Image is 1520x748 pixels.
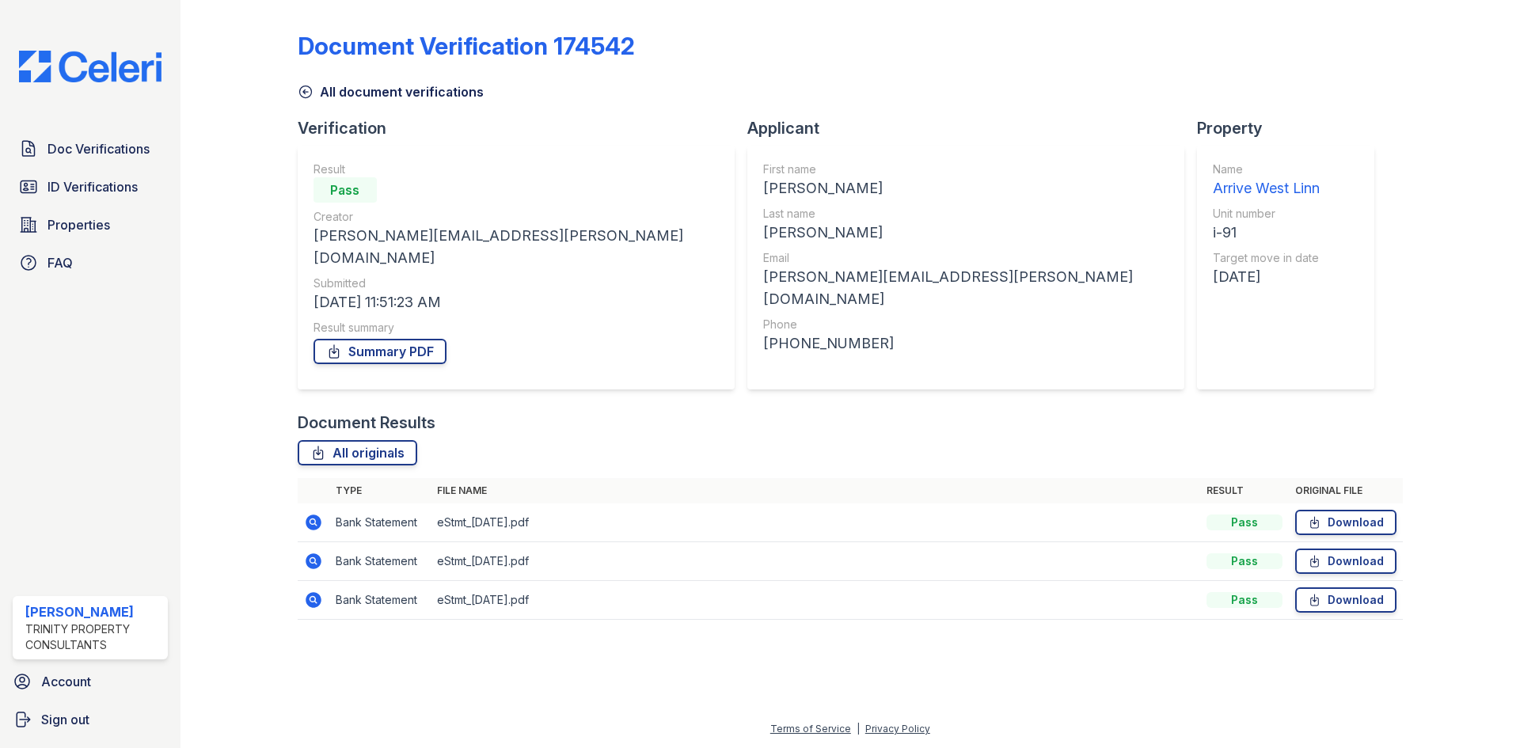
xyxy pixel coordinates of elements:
span: Properties [47,215,110,234]
div: Target move in date [1213,250,1320,266]
div: Last name [763,206,1168,222]
span: Sign out [41,710,89,729]
span: Account [41,672,91,691]
span: ID Verifications [47,177,138,196]
a: Doc Verifications [13,133,168,165]
div: [PERSON_NAME] [763,177,1168,199]
img: CE_Logo_Blue-a8612792a0a2168367f1c8372b55b34899dd931a85d93a1a3d3e32e68fde9ad4.png [6,51,174,82]
div: Result summary [313,320,719,336]
div: Trinity Property Consultants [25,621,161,653]
div: [PERSON_NAME][EMAIL_ADDRESS][PERSON_NAME][DOMAIN_NAME] [313,225,719,269]
a: All originals [298,440,417,465]
div: Pass [1206,592,1282,608]
th: Original file [1289,478,1403,503]
div: [DATE] 11:51:23 AM [313,291,719,313]
a: Account [6,666,174,697]
th: Result [1200,478,1289,503]
div: [PHONE_NUMBER] [763,332,1168,355]
div: Document Verification 174542 [298,32,635,60]
div: | [857,723,860,735]
span: Doc Verifications [47,139,150,158]
div: [PERSON_NAME] [25,602,161,621]
span: FAQ [47,253,73,272]
a: Download [1295,510,1396,535]
div: Submitted [313,275,719,291]
a: Summary PDF [313,339,446,364]
td: Bank Statement [329,581,431,620]
td: Bank Statement [329,542,431,581]
a: Download [1295,549,1396,574]
a: Properties [13,209,168,241]
td: eStmt_[DATE].pdf [431,581,1200,620]
a: Sign out [6,704,174,735]
div: [PERSON_NAME][EMAIL_ADDRESS][PERSON_NAME][DOMAIN_NAME] [763,266,1168,310]
div: Name [1213,161,1320,177]
a: ID Verifications [13,171,168,203]
div: i-91 [1213,222,1320,244]
td: eStmt_[DATE].pdf [431,542,1200,581]
div: [PERSON_NAME] [763,222,1168,244]
a: Terms of Service [770,723,851,735]
div: Unit number [1213,206,1320,222]
td: Bank Statement [329,503,431,542]
a: All document verifications [298,82,484,101]
div: Phone [763,317,1168,332]
div: Applicant [747,117,1197,139]
div: Result [313,161,719,177]
div: Pass [1206,553,1282,569]
div: Verification [298,117,747,139]
div: Creator [313,209,719,225]
a: Privacy Policy [865,723,930,735]
div: Pass [1206,514,1282,530]
a: Download [1295,587,1396,613]
th: Type [329,478,431,503]
div: [DATE] [1213,266,1320,288]
div: Document Results [298,412,435,434]
a: Name Arrive West Linn [1213,161,1320,199]
div: Email [763,250,1168,266]
div: First name [763,161,1168,177]
a: FAQ [13,247,168,279]
div: Arrive West Linn [1213,177,1320,199]
td: eStmt_[DATE].pdf [431,503,1200,542]
div: Pass [313,177,377,203]
th: File name [431,478,1200,503]
div: Property [1197,117,1387,139]
iframe: chat widget [1453,685,1504,732]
